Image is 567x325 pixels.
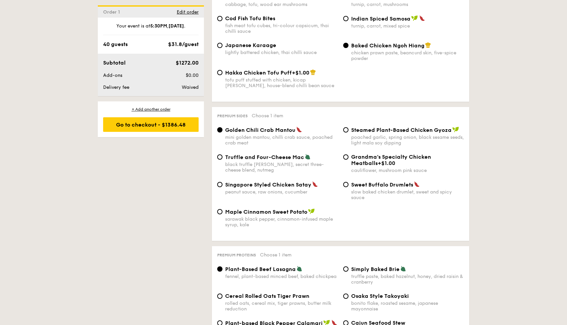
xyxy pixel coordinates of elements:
span: $1272.00 [176,60,199,66]
img: icon-vegan.f8ff3823.svg [452,127,459,133]
span: Steamed Plant-Based Chicken Gyoza [351,127,452,133]
img: icon-chef-hat.a58ddaea.svg [425,42,431,48]
div: chicken prawn paste, beancurd skin, five-spice powder [351,50,464,61]
input: Singapore Styled Chicken Sataypeanut sauce, raw onions, cucumber [217,182,222,187]
img: icon-spicy.37a8142b.svg [312,181,318,187]
input: Plant-Based Beef Lasagnafennel, plant-based minced beef, baked chickpea [217,266,222,272]
div: 40 guests [103,40,128,48]
strong: 5:30PM [150,23,167,29]
span: Golden Chili Crab Mantou [225,127,295,133]
input: Golden Chili Crab Mantoumini golden mantou, chilli crab sauce, poached crab meat [217,127,222,133]
div: turnip, carrot, mixed spice [351,23,464,29]
input: Osaka Style Takoyakibonito flake, roasted sesame, japanese mayonnaise [343,294,348,299]
img: icon-vegetarian.fe4039eb.svg [400,266,406,272]
input: Sweet Buffalo Drumletsslow baked chicken drumlet, sweet and spicy sauce [343,182,348,187]
span: $0.00 [186,73,199,78]
span: Japanese Karaage [225,42,276,48]
span: +$1.00 [292,70,309,76]
input: Grandma's Specialty Chicken Meatballs+$1.00cauliflower, mushroom pink sauce [343,154,348,160]
div: fennel, plant-based minced beef, baked chickpea [225,274,338,279]
span: Subtotal [103,60,126,66]
input: Japanese Karaagelightly battered chicken, thai chilli sauce [217,43,222,48]
div: Go to checkout - $1386.48 [103,117,199,132]
span: Add-ons [103,73,122,78]
div: peanut sauce, raw onions, cucumber [225,189,338,195]
img: icon-vegan.f8ff3823.svg [411,15,418,21]
span: Baked Chicken Ngoh Hiang [351,42,424,49]
input: Indian Spiced Samosaturnip, carrot, mixed spice [343,16,348,21]
img: icon-spicy.37a8142b.svg [414,181,420,187]
span: Plant-Based Beef Lasagna [225,266,296,272]
img: icon-vegetarian.fe4039eb.svg [305,154,311,160]
span: Indian Spiced Samosa [351,16,410,22]
span: Premium proteins [217,253,256,257]
span: Sweet Buffalo Drumlets [351,182,413,188]
span: Cereal Rolled Oats Tiger Prawn [225,293,309,299]
div: poached garlic, spring onion, black sesame seeds, light mala soy dipping [351,135,464,146]
div: turnip, carrot, mushrooms [351,2,464,7]
img: icon-vegetarian.fe4039eb.svg [296,266,302,272]
div: slow baked chicken drumlet, sweet and spicy sauce [351,189,464,200]
span: Simply Baked Brie [351,266,400,272]
img: icon-spicy.37a8142b.svg [419,15,425,21]
span: Osaka Style Takoyaki [351,293,409,299]
input: Hakka Chicken Tofu Puff+$1.00tofu puff stuffed with chicken, kicap [PERSON_NAME], house-blend chi... [217,70,222,75]
span: Truffle and Four-Cheese Mac [225,154,304,160]
input: Simply Baked Brietruffle paste, baked hazelnut, honey, dried raisin & cranberry [343,266,348,272]
div: Your event is at , . [103,23,199,35]
div: rolled oats, cereal mix, tiger prawns, butter milk reduction [225,300,338,312]
input: Cereal Rolled Oats Tiger Prawnrolled oats, cereal mix, tiger prawns, butter milk reduction [217,294,222,299]
div: tofu puff stuffed with chicken, kicap [PERSON_NAME], house-blend chilli bean sauce [225,77,338,88]
span: Choose 1 item [252,113,283,119]
span: Singapore Styled Chicken Satay [225,182,311,188]
div: cauliflower, mushroom pink sauce [351,168,464,173]
span: Waived [182,84,199,90]
div: fish meat tofu cubes, tri-colour capsicum, thai chilli sauce [225,23,338,34]
div: bonito flake, roasted sesame, japanese mayonnaise [351,300,464,312]
img: icon-spicy.37a8142b.svg [296,127,302,133]
strong: [DATE] [168,23,184,29]
span: Grandma's Specialty Chicken Meatballs [351,154,431,166]
input: Steamed Plant-Based Chicken Gyozapoached garlic, spring onion, black sesame seeds, light mala soy... [343,127,348,133]
input: Maple Cinnamon Sweet Potatosarawak black pepper, cinnamon-infused maple syrup, kale [217,209,222,214]
span: Edit order [177,9,199,15]
input: Baked Chicken Ngoh Hiangchicken prawn paste, beancurd skin, five-spice powder [343,43,348,48]
span: Hakka Chicken Tofu Puff [225,70,292,76]
span: Delivery fee [103,84,129,90]
img: icon-vegan.f8ff3823.svg [308,208,315,214]
span: Premium sides [217,114,248,118]
div: black truffle [PERSON_NAME], secret three-cheese blend, nutmeg [225,162,338,173]
div: truffle paste, baked hazelnut, honey, dried raisin & cranberry [351,274,464,285]
input: Truffle and Four-Cheese Macblack truffle [PERSON_NAME], secret three-cheese blend, nutmeg [217,154,222,160]
span: Choose 1 item [260,252,291,258]
div: cabbage, tofu, wood ear mushrooms [225,2,338,7]
div: lightly battered chicken, thai chilli sauce [225,50,338,55]
span: Cod Fish Tofu Bites [225,15,275,22]
input: Cod Fish Tofu Bitesfish meat tofu cubes, tri-colour capsicum, thai chilli sauce [217,16,222,21]
span: +$1.00 [378,160,395,166]
div: mini golden mantou, chilli crab sauce, poached crab meat [225,135,338,146]
div: + Add another order [103,107,199,112]
div: sarawak black pepper, cinnamon-infused maple syrup, kale [225,216,338,228]
img: icon-chef-hat.a58ddaea.svg [310,69,316,75]
div: $31.8/guest [168,40,199,48]
span: Maple Cinnamon Sweet Potato [225,209,307,215]
span: Order 1 [103,9,123,15]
